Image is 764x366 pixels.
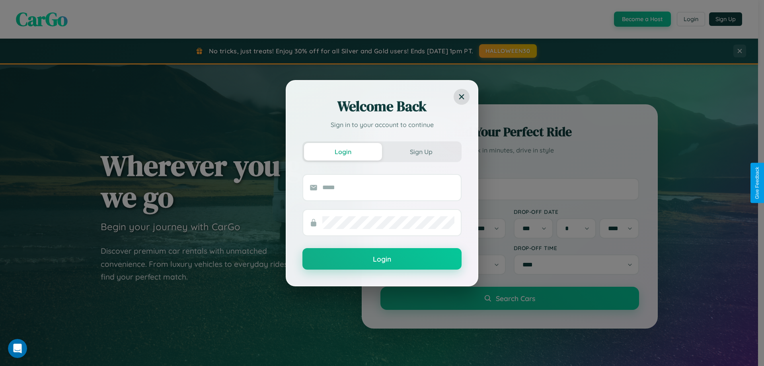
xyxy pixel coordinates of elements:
[754,167,760,199] div: Give Feedback
[304,143,382,160] button: Login
[302,97,462,116] h2: Welcome Back
[8,339,27,358] iframe: Intercom live chat
[382,143,460,160] button: Sign Up
[302,248,462,270] button: Login
[302,120,462,129] p: Sign in to your account to continue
